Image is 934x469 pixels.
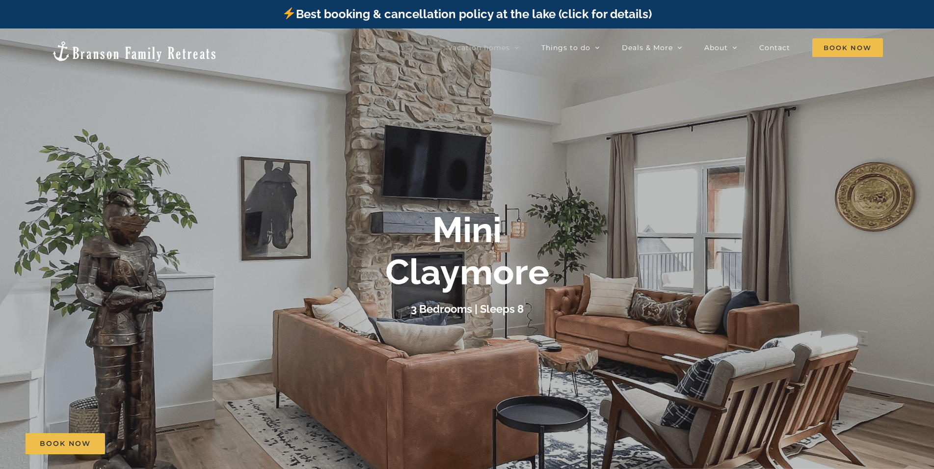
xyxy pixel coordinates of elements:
[411,303,524,315] h3: 3 Bedrooms | Sleeps 8
[704,38,737,57] a: About
[26,433,105,454] a: Book Now
[51,40,217,62] img: Branson Family Retreats Logo
[282,7,651,21] a: Best booking & cancellation policy at the lake (click for details)
[759,38,790,57] a: Contact
[704,44,728,51] span: About
[541,44,590,51] span: Things to do
[812,38,883,57] span: Book Now
[283,7,295,19] img: ⚡️
[759,44,790,51] span: Contact
[385,209,549,293] b: Mini Claymore
[622,44,673,51] span: Deals & More
[622,38,682,57] a: Deals & More
[448,44,510,51] span: Vacation homes
[40,440,91,448] span: Book Now
[448,38,883,57] nav: Main Menu
[541,38,600,57] a: Things to do
[448,38,519,57] a: Vacation homes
